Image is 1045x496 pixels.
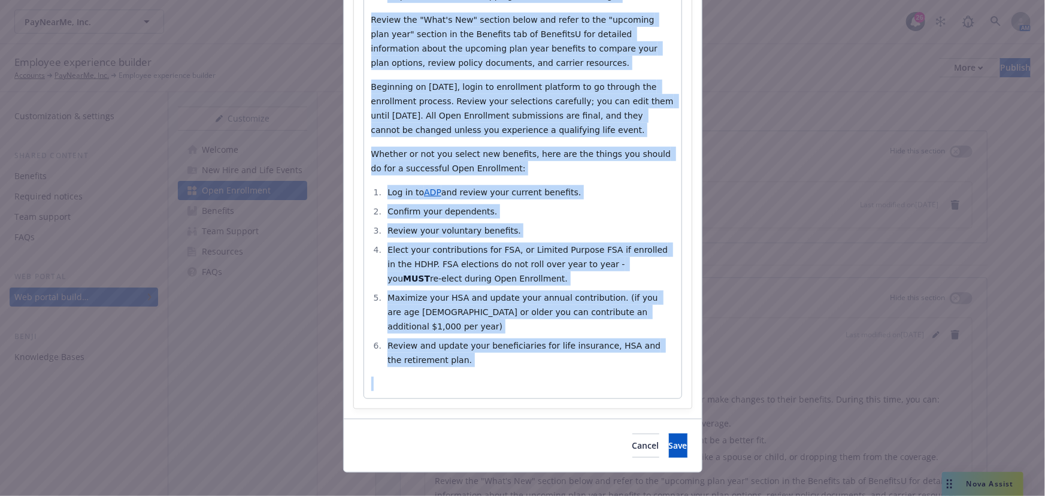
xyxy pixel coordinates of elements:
span: Whether or not you select new benefits, here are the things you should do for a successful Open E... [371,149,674,173]
span: Review your voluntary benefits. [387,226,520,235]
span: Log in to [387,187,424,197]
span: Maximize your HSA and update your annual contribution. (if you are age [DEMOGRAPHIC_DATA] or olde... [387,293,661,331]
span: Confirm your dependents. [387,207,497,216]
span: Elect your contributions for FSA, or Limited Purpose FSA if enrolled in the HDHP. FSA elections d... [387,245,670,283]
span: re-elect during Open Enrollment. [430,274,568,283]
span: Beginning on [DATE], login to enrollment platform to go through the enrollment process. Review yo... [371,82,677,135]
button: Cancel [632,434,659,458]
button: Save [669,434,687,458]
span: and review your current benefits. [441,187,581,197]
span: Review the "What's New" section below and refer to the "upcoming plan year" section in the Benefi... [371,15,661,68]
strong: MUST [403,274,430,283]
span: Review and update your beneficiaries for life insurance, HSA and the retirement plan. [387,341,663,365]
span: Cancel [632,440,659,451]
span: Save [669,440,687,451]
a: ADP [424,187,441,197]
